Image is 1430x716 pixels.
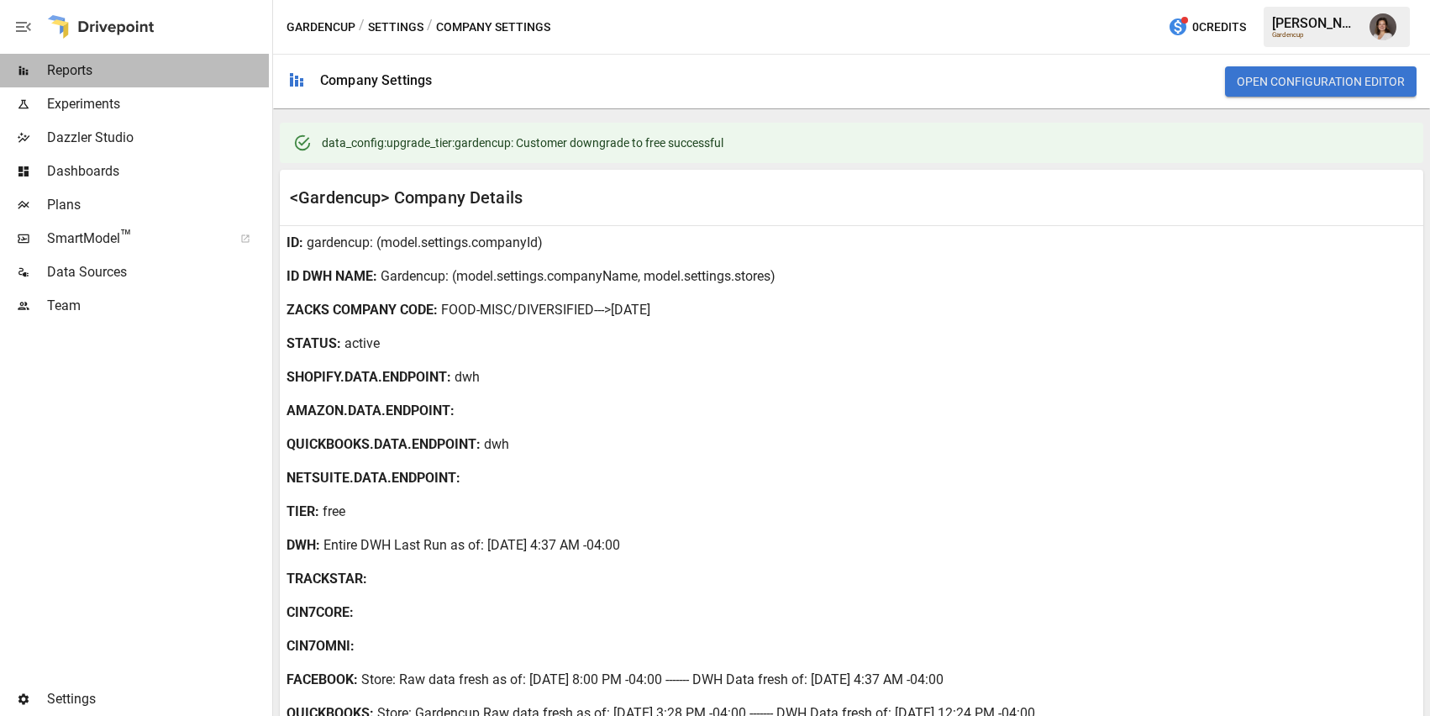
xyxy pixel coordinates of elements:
[1192,17,1246,38] span: 0 Credits
[1272,31,1359,39] div: Gardencup
[47,195,269,215] span: Plans
[370,233,543,253] p: : (model.settings.companyId)
[361,670,944,690] p: Store: Raw data fresh as of: [DATE] 8:00 PM -04:00 ------- DWH Data fresh of: [DATE] 4:37 AM -04:00
[445,266,775,287] p: : (model.settings.companyName, model.settings.stores)
[287,233,303,253] b: ID :
[47,689,269,709] span: Settings
[47,262,269,282] span: Data Sources
[47,61,269,81] span: Reports
[47,229,222,249] span: SmartModel
[287,334,341,354] b: STATUS :
[1370,13,1396,40] img: Franziska Ibscher
[287,367,451,387] b: SHOPIFY.DATA.ENDPOINT :
[287,266,377,287] b: ID DWH NAME :
[368,17,423,38] button: Settings
[290,187,852,208] div: <Gardencup> Company Details
[120,226,132,247] span: ™
[1161,12,1253,43] button: 0Credits
[287,300,438,320] b: ZACKS COMPANY CODE :
[287,401,455,421] b: AMAZON.DATA.ENDPOINT :
[47,296,269,316] span: Team
[287,502,319,522] b: TIER:
[47,94,269,114] span: Experiments
[1272,15,1359,31] div: [PERSON_NAME]
[1359,3,1406,50] button: Franziska Ibscher
[323,535,620,555] p: Entire DWH Last Run as of: [DATE] 4:37 AM -04:00
[455,367,480,387] p: dwh
[287,670,358,690] b: FACEBOOK :
[287,569,367,589] b: TRACKSTAR :
[287,434,481,455] b: QUICKBOOKS.DATA.ENDPOINT :
[441,300,594,320] p: FOOD-MISC/DIVERSIFIED
[484,434,509,455] p: dwh
[287,535,320,555] b: DWH :
[287,603,354,623] b: CIN7CORE :
[322,128,723,158] div: data_config:upgrade_tier:gardencup: Customer downgrade to free successful
[594,300,650,320] p: --->[DATE]
[47,161,269,182] span: Dashboards
[344,334,380,354] p: active
[427,17,433,38] div: /
[1225,66,1417,97] button: Open Configuration Editor
[359,17,365,38] div: /
[323,502,345,522] p: free
[320,72,432,88] div: Company Settings
[287,636,355,656] b: CIN7OMNI :
[47,128,269,148] span: Dazzler Studio
[287,17,355,38] button: Gardencup
[381,266,445,287] p: Gardencup
[307,233,370,253] p: gardencup
[287,468,460,488] b: NETSUITE.DATA.ENDPOINT :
